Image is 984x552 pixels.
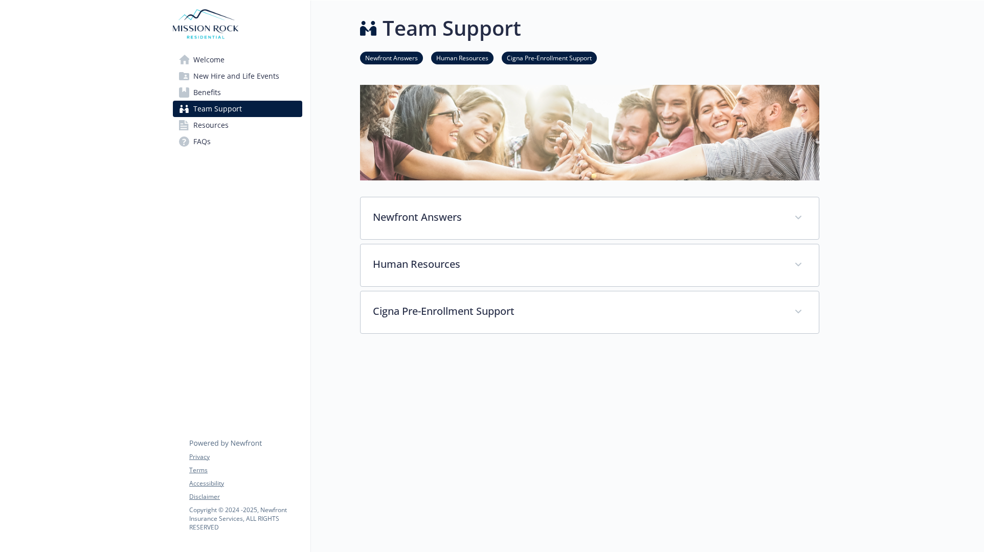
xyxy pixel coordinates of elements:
div: Human Resources [361,244,819,286]
a: Human Resources [431,53,494,62]
p: Cigna Pre-Enrollment Support [373,304,782,319]
a: Resources [173,117,302,133]
div: Newfront Answers [361,197,819,239]
p: Newfront Answers [373,210,782,225]
a: Benefits [173,84,302,101]
span: Welcome [193,52,225,68]
a: Welcome [173,52,302,68]
span: New Hire and Life Events [193,68,279,84]
img: team support page banner [360,85,819,180]
a: FAQs [173,133,302,150]
span: Team Support [193,101,242,117]
span: FAQs [193,133,211,150]
a: Privacy [189,452,302,462]
a: Terms [189,466,302,475]
a: Newfront Answers [360,53,423,62]
p: Human Resources [373,257,782,272]
p: Copyright © 2024 - 2025 , Newfront Insurance Services, ALL RIGHTS RESERVED [189,505,302,532]
a: New Hire and Life Events [173,68,302,84]
a: Team Support [173,101,302,117]
a: Cigna Pre-Enrollment Support [502,53,597,62]
h1: Team Support [383,13,521,43]
div: Cigna Pre-Enrollment Support [361,291,819,333]
a: Accessibility [189,479,302,488]
span: Benefits [193,84,221,101]
a: Disclaimer [189,492,302,501]
span: Resources [193,117,229,133]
